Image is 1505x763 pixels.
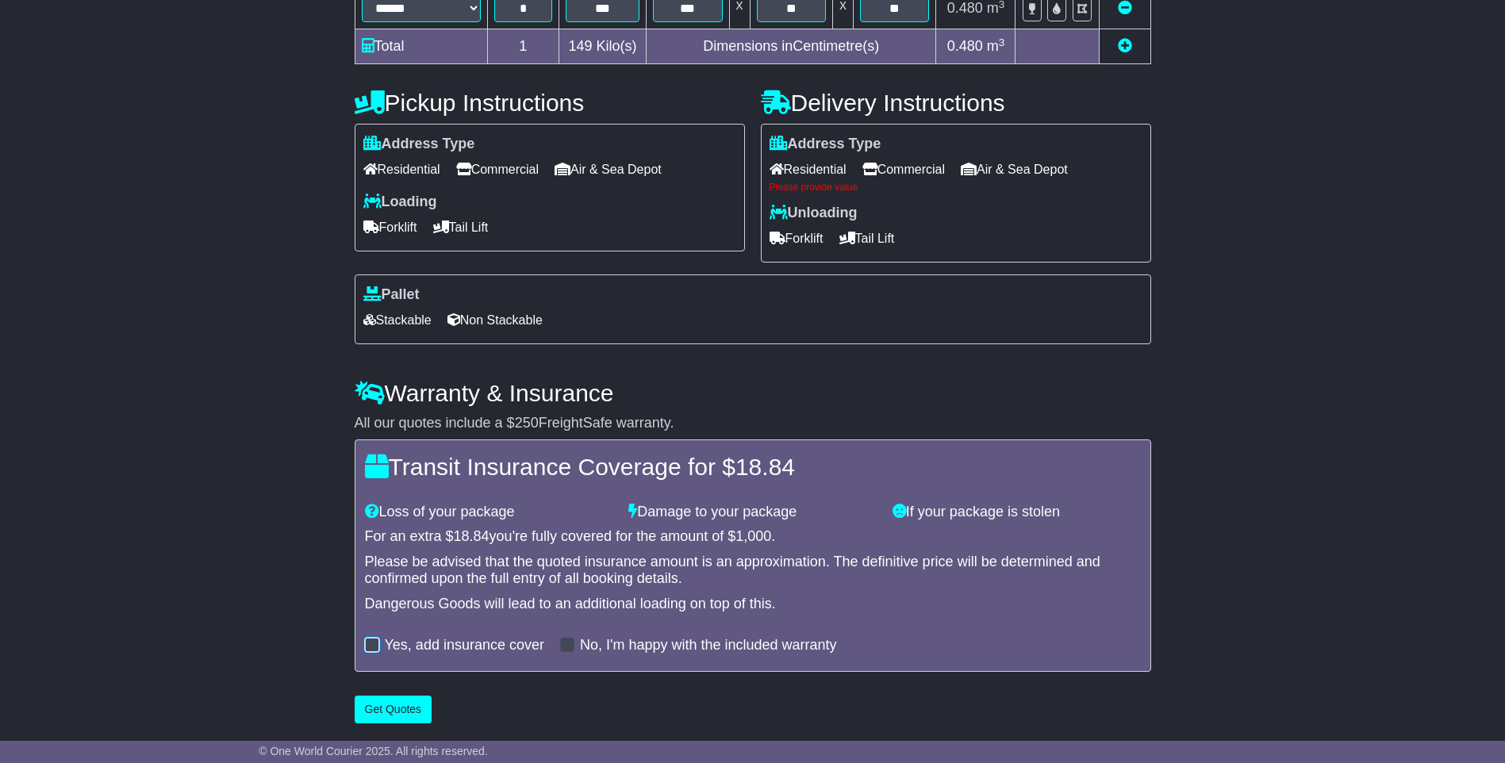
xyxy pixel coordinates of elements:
td: Total [355,29,487,64]
div: Dangerous Goods will lead to an additional loading on top of this. [365,596,1141,613]
span: Stackable [363,308,432,332]
span: Air & Sea Depot [961,157,1068,182]
span: © One World Courier 2025. All rights reserved. [259,745,488,757]
span: 1,000 [735,528,771,544]
span: 18.84 [454,528,490,544]
h4: Delivery Instructions [761,90,1151,116]
span: 0.480 [947,38,983,54]
span: Residential [363,157,440,182]
div: Please be advised that the quoted insurance amount is an approximation. The definitive price will... [365,554,1141,588]
span: Non Stackable [447,308,543,332]
span: Commercial [862,157,945,182]
label: Unloading [770,205,858,222]
div: Damage to your package [620,504,885,521]
span: m [987,38,1005,54]
div: If your package is stolen [885,504,1149,521]
sup: 3 [999,36,1005,48]
div: All our quotes include a $ FreightSafe warranty. [355,415,1151,432]
span: Forklift [363,215,417,240]
div: For an extra $ you're fully covered for the amount of $ . [365,528,1141,546]
td: Kilo(s) [559,29,647,64]
label: No, I'm happy with the included warranty [580,637,837,654]
td: Dimensions in Centimetre(s) [647,29,936,64]
h4: Transit Insurance Coverage for $ [365,454,1141,480]
span: 250 [515,415,539,431]
span: Commercial [456,157,539,182]
span: Forklift [770,226,824,251]
td: 1 [487,29,559,64]
a: Add new item [1118,38,1132,54]
label: Address Type [363,136,475,153]
label: Address Type [770,136,881,153]
h4: Pickup Instructions [355,90,745,116]
span: 18.84 [735,454,795,480]
h4: Warranty & Insurance [355,380,1151,406]
span: Tail Lift [433,215,489,240]
div: Loss of your package [357,504,621,521]
span: Air & Sea Depot [555,157,662,182]
label: Pallet [363,286,420,304]
span: Tail Lift [839,226,895,251]
span: 149 [569,38,593,54]
div: Please provide value [770,182,1142,193]
button: Get Quotes [355,696,432,723]
span: Residential [770,157,847,182]
label: Loading [363,194,437,211]
label: Yes, add insurance cover [385,637,544,654]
